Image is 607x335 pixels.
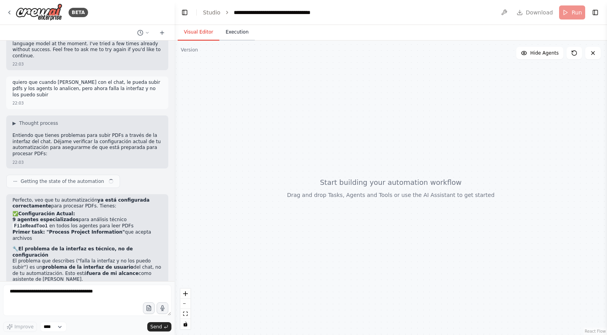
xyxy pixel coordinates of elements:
[180,319,191,329] button: toggle interactivity
[12,258,162,282] p: El problema que describes ("falla la interfaz y no los puedo subir") es un del chat, no de tu aut...
[12,197,150,209] strong: ya está configurada correctamente
[590,7,601,18] button: Show right sidebar
[12,160,24,165] div: 22:03
[12,223,162,229] li: en todos los agentes para leer PDFs
[134,28,153,37] button: Switch to previous chat
[12,61,24,67] div: 22:03
[12,217,162,223] li: para análisis técnico
[69,8,88,17] div: BETA
[12,246,162,258] h2: 🔧
[180,289,191,299] button: zoom in
[530,50,559,56] span: Hide Agents
[181,47,198,53] div: Version
[150,324,162,330] span: Send
[12,133,162,157] p: Entiendo que tienes problemas para subir PDFs a través de la interfaz del chat. Déjame verificar ...
[19,120,58,126] span: Thought process
[18,211,75,216] strong: Configuración Actual:
[203,9,321,16] nav: breadcrumb
[3,322,37,332] button: Improve
[12,120,58,126] button: ▶Thought process
[157,302,168,314] button: Click to speak your automation idea
[12,246,133,258] strong: El problema de la interfaz es técnico, no de configuración
[12,35,162,59] p: I apologize, but I'm having trouble communicating with the language model at the moment. I've tri...
[21,178,104,184] span: Getting the state of the automation
[179,7,190,18] button: Hide left sidebar
[14,324,34,330] span: Improve
[12,211,162,217] h2: ✅
[12,229,125,235] strong: Primer task: "Process Project Information"
[203,9,221,16] a: Studio
[12,100,24,106] div: 22:03
[180,309,191,319] button: fit view
[87,271,139,276] strong: fuera de mi alcance
[12,229,162,241] li: que acepta archivos
[12,217,79,222] strong: 9 agentes especializados
[12,120,16,126] span: ▶
[42,264,133,270] strong: problema de la interfaz de usuario
[516,47,563,59] button: Hide Agents
[143,302,155,314] button: Upload files
[180,299,191,309] button: zoom out
[147,322,171,331] button: Send
[12,197,162,209] p: Perfecto, veo que tu automatización para procesar PDFs. Tienes:
[12,223,49,230] code: FileReadTool
[180,289,191,329] div: React Flow controls
[585,329,606,333] a: React Flow attribution
[219,24,255,41] button: Execution
[156,28,168,37] button: Start a new chat
[16,4,62,21] img: Logo
[12,80,162,98] p: quiero que cuando [PERSON_NAME] con el chat, le pueda subir pdfs y los agents lo analicen, pero a...
[178,24,219,41] button: Visual Editor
